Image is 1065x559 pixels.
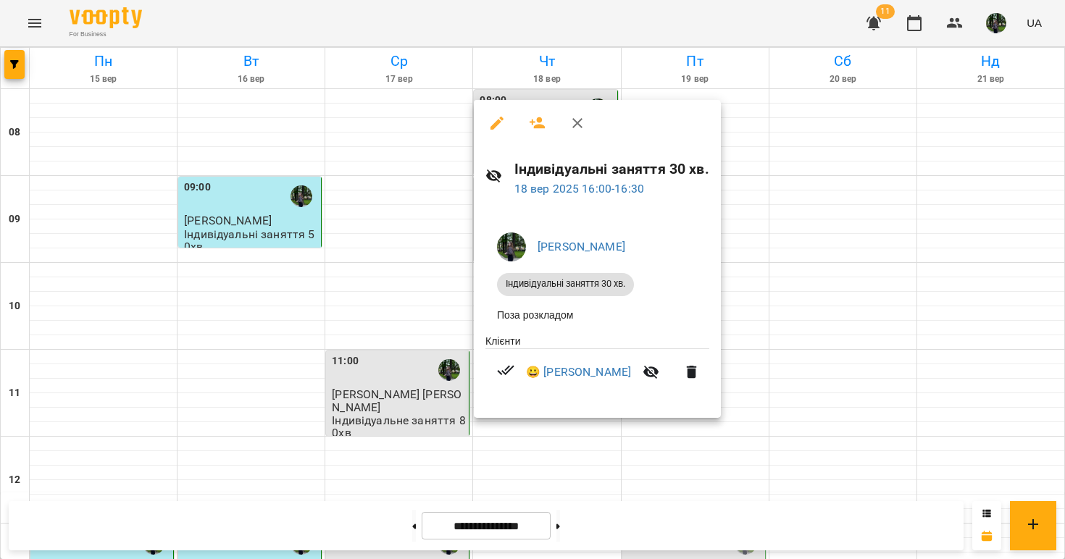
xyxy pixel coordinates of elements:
[514,182,644,196] a: 18 вер 2025 16:00-16:30
[538,240,625,253] a: [PERSON_NAME]
[514,158,709,180] h6: Індивідуальні заняття 30 хв.
[526,363,631,381] a: 😀 [PERSON_NAME]
[497,232,526,261] img: 295700936d15feefccb57b2eaa6bd343.jpg
[485,334,709,401] ul: Клієнти
[485,302,709,328] li: Поза розкладом
[497,277,634,290] span: Індивідуальні заняття 30 хв.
